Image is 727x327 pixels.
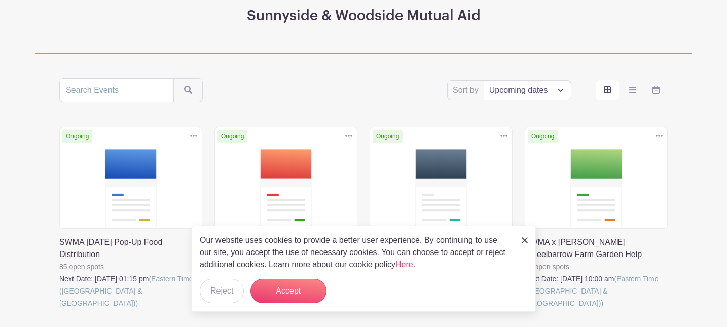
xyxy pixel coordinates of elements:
[522,237,528,243] img: close_button-5f87c8562297e5c2d7936805f587ecaba9071eb48480494691a3f1689db116b3.svg
[453,84,482,96] label: Sort by
[200,234,511,271] p: Our website uses cookies to provide a better user experience. By continuing to use our site, you ...
[395,260,413,269] a: Here
[59,78,174,102] input: Search Events
[250,279,326,303] button: Accept
[200,279,244,303] button: Reject
[247,8,481,25] h3: Sunnyside & Woodside Mutual Aid
[596,80,668,100] div: order and view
